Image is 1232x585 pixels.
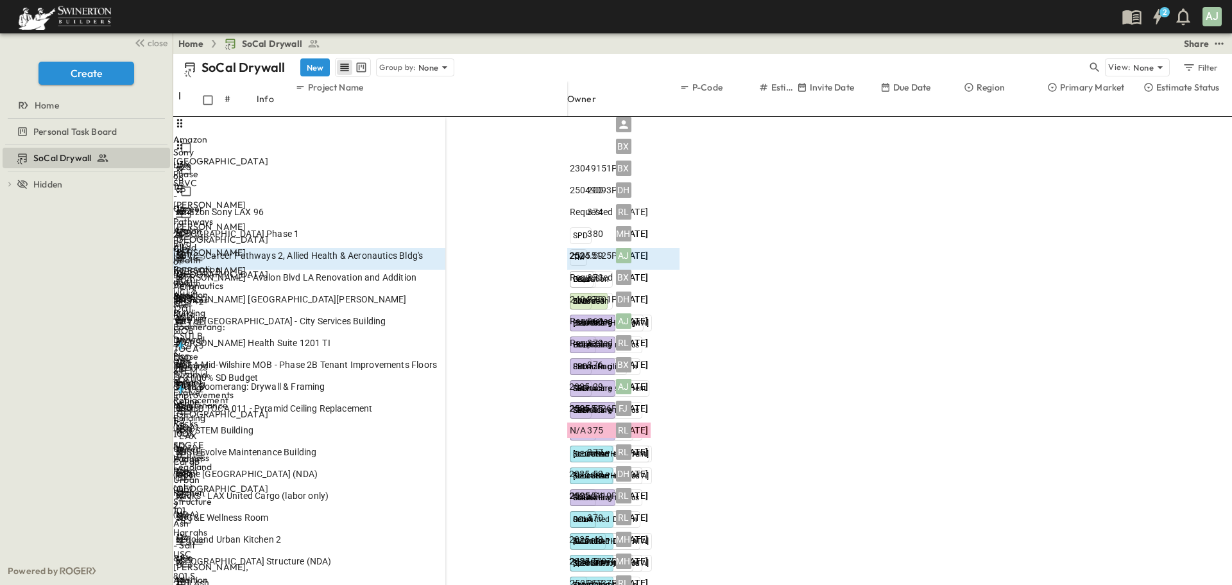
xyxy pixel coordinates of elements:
[3,148,170,168] div: test
[173,155,199,193] div: [GEOGRAPHIC_DATA] Phase 1
[15,3,114,30] img: 6c363589ada0b36f064d841b69d3a419a338230e66bb0a533688fa5cc3e9e735.png
[35,99,59,112] span: Home
[148,37,167,49] span: close
[242,37,302,50] span: SoCal Drywall
[176,336,330,349] span: [PERSON_NAME] Health Suite 1201 TI
[615,335,631,351] div: RL
[176,315,386,327] span: City of [GEOGRAPHIC_DATA] - City Services Building
[615,466,631,482] div: DH
[570,402,618,415] span: 25055126P
[1182,60,1219,74] div: Filter
[570,424,586,437] span: N/A
[176,271,416,284] span: [PERSON_NAME] - Avalon Blvd LA Renovation and Addition
[178,37,328,50] nav: breadcrumbs
[176,467,318,480] span: Celine [GEOGRAPHIC_DATA] (NDA)
[225,81,257,117] div: #
[1108,60,1131,74] p: View:
[257,81,295,117] div: Info
[176,227,299,240] span: [GEOGRAPHIC_DATA] Phase 1
[379,61,416,74] p: Group by:
[570,555,618,568] span: 24049107P
[353,60,369,75] button: kanban view
[173,395,199,433] div: Celine [GEOGRAPHIC_DATA] (NDA)
[615,139,631,154] div: BX
[33,152,91,164] span: SoCal Drywall
[570,249,618,262] span: 25055125P
[176,205,264,218] span: Amazon Sony LAX 96
[570,162,618,175] span: 23049151P
[1211,36,1227,51] button: test
[615,488,631,503] div: RL
[33,178,62,191] span: Hidden
[615,248,631,263] div: AJ
[977,81,1005,94] p: Region
[1133,61,1154,74] p: None
[3,121,170,142] div: test
[1156,81,1220,94] p: Estimate Status
[308,81,363,94] p: Project Name
[173,198,199,301] div: [PERSON_NAME] - Avalon Blvd LA Renovation and Addition
[173,526,199,564] div: Harrahs - Salt & Fin
[615,510,631,525] div: RL
[570,293,618,306] span: 24049101P
[570,336,613,349] span: Requested
[615,204,631,220] div: RL
[615,182,631,198] div: DH
[570,184,618,196] span: 25049093P
[567,81,680,117] div: Owner
[570,315,613,327] span: Requested
[33,125,117,138] span: Personal Task Board
[176,511,268,524] span: SDG&E Wellness Room
[615,401,631,416] div: FJ
[570,271,613,284] span: Requested
[335,58,371,77] div: table view
[176,402,372,415] span: CSULB TOCA 011 - Pyramid Ceiling Replacement
[173,133,199,184] div: Amazon Sony LAX 96
[300,58,330,76] button: New
[418,61,439,74] p: None
[173,220,199,259] div: [PERSON_NAME] [GEOGRAPHIC_DATA][PERSON_NAME]
[615,444,631,460] div: RL
[201,58,285,76] p: SoCal Drywall
[810,81,854,94] p: Invite Date
[615,379,631,394] div: AJ
[178,37,203,50] a: Home
[570,205,613,218] span: Requested
[176,424,253,437] span: USD STEM Building
[176,533,281,546] span: Legoland Urban Kitchen 2
[615,554,631,569] div: MH
[615,532,631,547] div: MH
[176,489,329,502] span: Racks - LAX United Cargo (labor only)
[615,357,631,372] div: BX
[1184,37,1209,50] div: Share
[615,270,631,285] div: BX
[38,62,134,85] button: Create
[1060,81,1124,94] p: Primary Market
[176,380,325,393] span: Meta Boomerang: Drywall & Framing
[893,81,930,94] p: Due Date
[176,358,443,384] span: UCLA Mid-Wilshire MOB - Phase 2B Tenant Improvements Floors 1-3 100% SD Budget
[176,555,332,568] span: [GEOGRAPHIC_DATA] Structure (NDA)
[615,423,631,438] div: RL
[615,292,631,307] div: DH
[615,161,631,176] div: BX
[173,482,199,521] div: [GEOGRAPHIC_DATA] Structure (NDA)
[615,313,631,329] div: AJ
[176,293,406,306] span: [PERSON_NAME] [GEOGRAPHIC_DATA][PERSON_NAME]
[1202,7,1222,26] div: AJ
[1163,7,1167,17] h6: 2
[337,60,352,75] button: row view
[615,226,631,241] div: MH
[771,81,797,94] p: Estimate Number
[173,439,199,477] div: SDG&E Wellness Room
[570,489,618,502] span: 25055110P
[176,249,423,262] span: SBVC - Career Pathways 2, Allied Health & Aeronautics Bldg's
[692,81,723,94] p: P-Code
[176,446,316,458] span: SDSU Evolve Maintenance Building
